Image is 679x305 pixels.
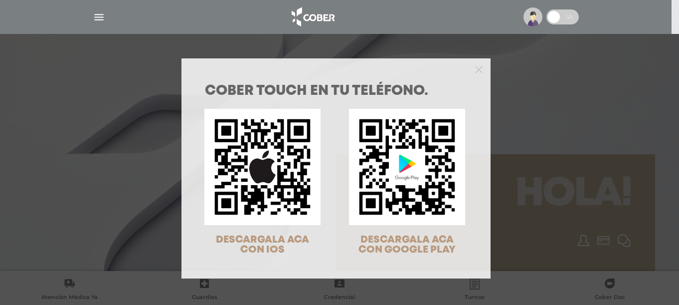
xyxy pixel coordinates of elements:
span: DESCARGALA ACA CON IOS [216,235,309,255]
button: Close [475,64,483,73]
img: qr-code [204,109,321,225]
span: DESCARGALA ACA CON GOOGLE PLAY [358,235,456,255]
img: qr-code [349,109,465,225]
h1: COBER TOUCH en tu teléfono. [205,84,467,98]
